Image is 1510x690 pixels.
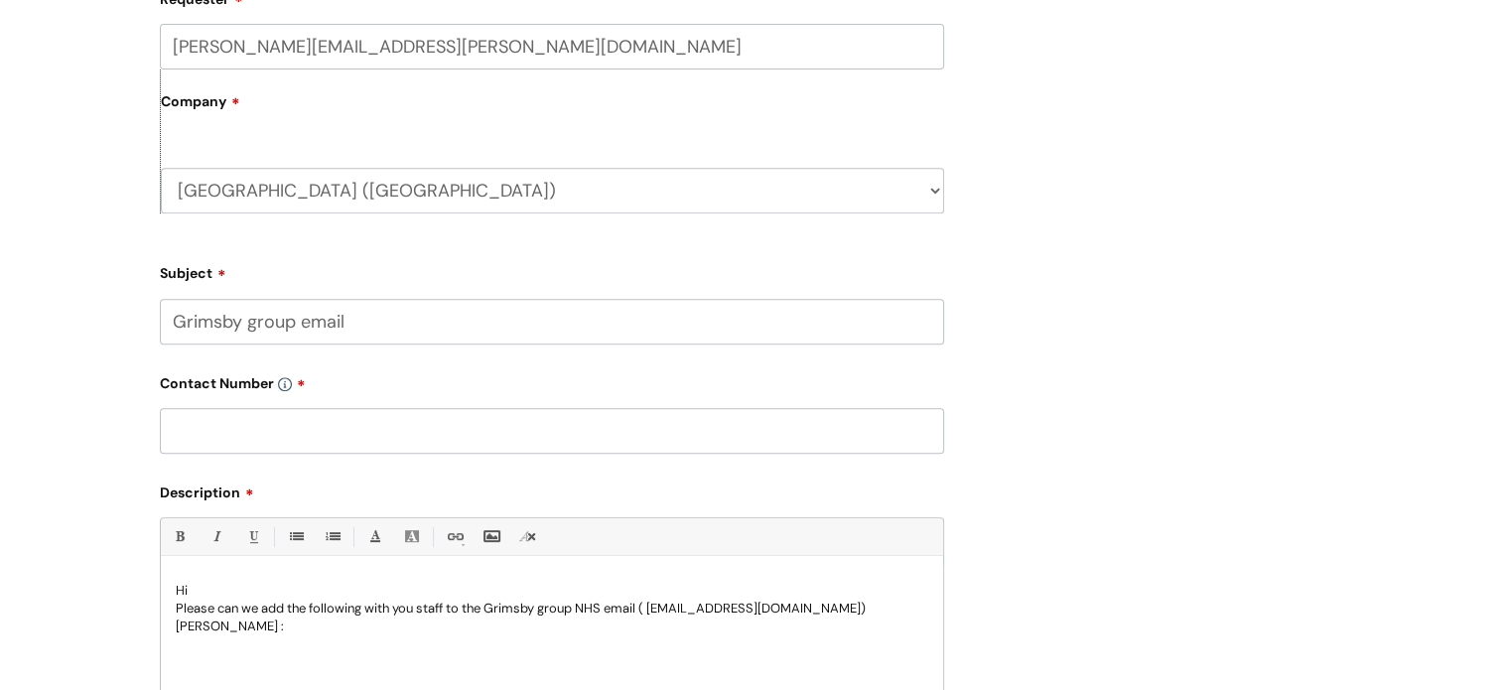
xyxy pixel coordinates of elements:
input: Email [160,24,944,69]
label: Subject [160,258,944,282]
a: 1. Ordered List (Ctrl-Shift-8) [320,524,344,549]
img: info-icon.svg [278,377,292,391]
a: Back Color [399,524,424,549]
p: Hi [176,582,928,600]
a: Font Color [362,524,387,549]
a: • Unordered List (Ctrl-Shift-7) [283,524,308,549]
a: Italic (Ctrl-I) [204,524,228,549]
label: Contact Number [160,368,944,392]
a: Bold (Ctrl-B) [167,524,192,549]
p: [PERSON_NAME] : [176,618,928,635]
p: Please can we add the following with you staff to the Grimsby group NHS email ( [EMAIL_ADDRESS][D... [176,600,928,618]
label: Description [160,478,944,501]
a: Remove formatting (Ctrl-\) [515,524,540,549]
a: Link [442,524,467,549]
a: Underline(Ctrl-U) [240,524,265,549]
label: Company [161,86,944,131]
a: Insert Image... [479,524,503,549]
